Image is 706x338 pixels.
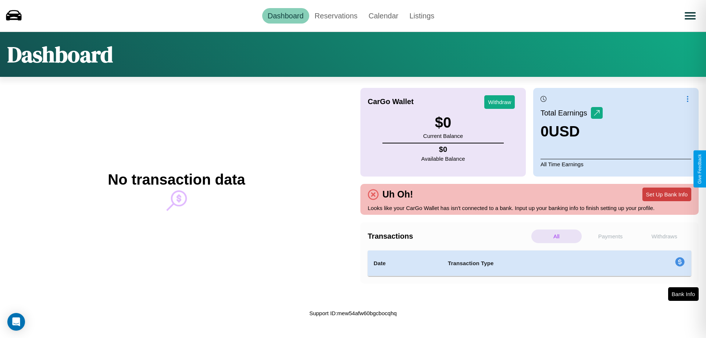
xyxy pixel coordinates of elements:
[262,8,309,24] a: Dashboard
[531,230,582,243] p: All
[368,232,529,241] h4: Transactions
[421,154,465,164] p: Available Balance
[423,114,463,131] h3: $ 0
[7,313,25,331] div: Open Intercom Messenger
[108,171,245,188] h2: No transaction data
[448,259,615,268] h4: Transaction Type
[642,188,691,201] button: Set Up Bank Info
[639,230,689,243] p: Withdraws
[697,154,702,184] div: Give Feedback
[541,106,591,120] p: Total Earnings
[585,230,636,243] p: Payments
[379,189,417,200] h4: Uh Oh!
[680,6,700,26] button: Open menu
[404,8,440,24] a: Listings
[668,287,699,301] button: Bank Info
[368,250,691,276] table: simple table
[7,39,113,70] h1: Dashboard
[541,123,603,140] h3: 0 USD
[309,308,397,318] p: Support ID: mew54afw60bgcbocqhq
[423,131,463,141] p: Current Balance
[374,259,436,268] h4: Date
[309,8,363,24] a: Reservations
[368,97,414,106] h4: CarGo Wallet
[541,159,691,169] p: All Time Earnings
[484,95,515,109] button: Withdraw
[368,203,691,213] p: Looks like your CarGo Wallet has isn't connected to a bank. Input up your banking info to finish ...
[363,8,404,24] a: Calendar
[421,145,465,154] h4: $ 0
